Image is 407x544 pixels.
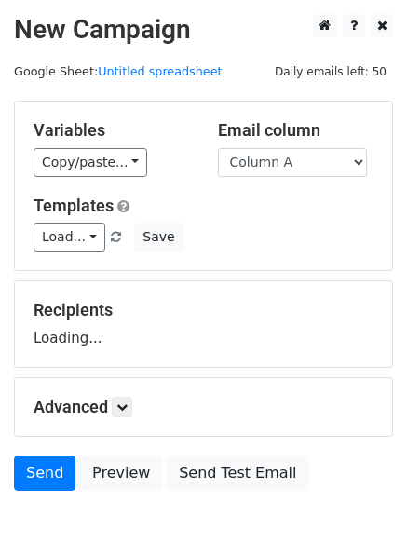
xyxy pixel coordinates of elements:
h2: New Campaign [14,14,393,46]
a: Daily emails left: 50 [268,64,393,78]
h5: Recipients [34,300,373,320]
a: Load... [34,223,105,252]
a: Send [14,456,75,491]
h5: Variables [34,120,190,141]
div: Loading... [34,300,373,348]
a: Preview [80,456,162,491]
h5: Email column [218,120,374,141]
a: Send Test Email [167,456,308,491]
a: Copy/paste... [34,148,147,177]
a: Untitled spreadsheet [98,64,222,78]
small: Google Sheet: [14,64,223,78]
span: Daily emails left: 50 [268,61,393,82]
h5: Advanced [34,397,373,417]
a: Templates [34,196,114,215]
button: Save [134,223,183,252]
